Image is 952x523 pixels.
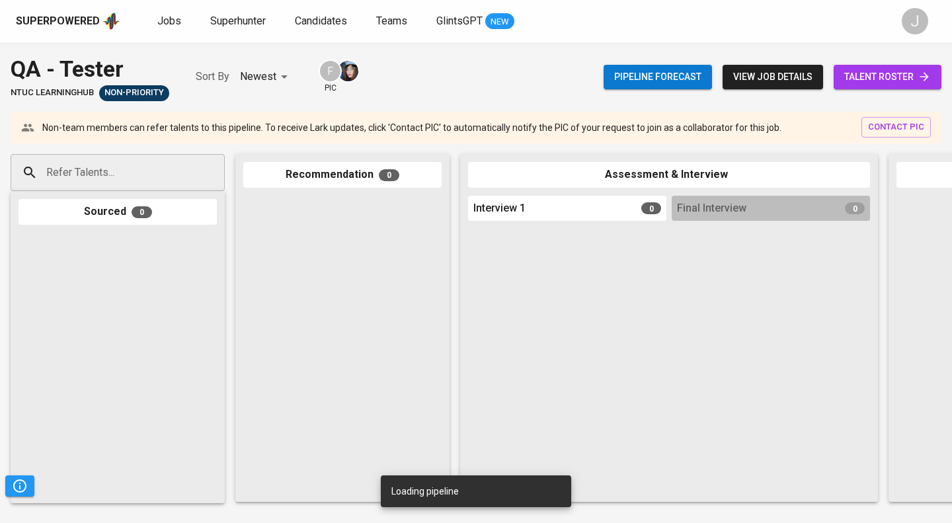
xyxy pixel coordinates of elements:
[485,15,514,28] span: NEW
[295,13,350,30] a: Candidates
[16,14,100,29] div: Superpowered
[16,11,120,31] a: Superpoweredapp logo
[844,69,931,85] span: talent roster
[338,61,358,81] img: diazagista@glints.com
[210,15,266,27] span: Superhunter
[243,162,442,188] div: Recommendation
[845,202,865,214] span: 0
[723,65,823,89] button: view job details
[391,479,459,503] div: Loading pipeline
[436,13,514,30] a: GlintsGPT NEW
[102,11,120,31] img: app logo
[132,206,152,218] span: 0
[295,15,347,27] span: Candidates
[240,69,276,85] p: Newest
[11,87,94,99] span: NTUC LearningHub
[733,69,813,85] span: view job details
[868,120,924,135] span: contact pic
[99,85,169,101] div: Sufficient Talents in Pipeline
[319,60,342,94] div: pic
[376,13,410,30] a: Teams
[641,202,661,214] span: 0
[19,199,217,225] div: Sourced
[473,201,526,216] span: Interview 1
[379,169,399,181] span: 0
[11,53,169,85] div: QA - Tester
[157,15,181,27] span: Jobs
[240,65,292,89] div: Newest
[604,65,712,89] button: Pipeline forecast
[196,69,229,85] p: Sort By
[99,87,169,99] span: Non-Priority
[376,15,407,27] span: Teams
[210,13,268,30] a: Superhunter
[157,13,184,30] a: Jobs
[5,475,34,497] button: Pipeline Triggers
[902,8,928,34] div: J
[677,201,746,216] span: Final Interview
[614,69,701,85] span: Pipeline forecast
[319,60,342,83] div: F
[834,65,941,89] a: talent roster
[436,15,483,27] span: GlintsGPT
[218,171,220,174] button: Open
[468,162,870,188] div: Assessment & Interview
[42,121,781,134] p: Non-team members can refer talents to this pipeline. To receive Lark updates, click 'Contact PIC'...
[861,117,931,138] button: contact pic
